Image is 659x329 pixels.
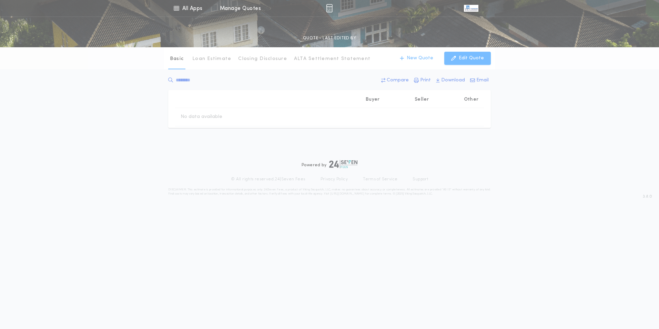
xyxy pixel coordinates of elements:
button: Email [468,74,491,87]
button: Compare [379,74,411,87]
p: ALTA Settlement Statement [294,56,371,62]
p: Edit Quote [459,55,484,62]
a: Privacy Policy [321,177,348,182]
p: New Quote [407,55,433,62]
a: Terms of Service [363,177,397,182]
p: Email [476,77,489,84]
p: Download [441,77,465,84]
img: vs-icon [464,5,478,12]
p: Print [420,77,431,84]
img: logo [329,160,357,168]
p: Closing Disclosure [238,56,287,62]
p: QUOTE - LAST EDITED BY [303,35,356,42]
p: © All rights reserved. 24|Seven Fees [231,177,305,182]
span: 3.8.0 [643,193,652,200]
p: Buyer [366,96,379,103]
img: img [326,4,333,12]
p: Other [464,96,478,103]
a: Support [413,177,428,182]
div: Powered by [302,160,357,168]
p: Compare [387,77,409,84]
td: No data available [175,108,228,126]
button: Download [434,74,467,87]
p: DISCLAIMER: This estimate is provided for informational purposes only. 24|Seven Fees, a product o... [168,188,491,196]
p: Loan Estimate [192,56,231,62]
p: Seller [415,96,429,103]
a: [URL][DOMAIN_NAME] [330,192,364,195]
p: Basic [170,56,184,62]
button: Edit Quote [444,52,491,65]
button: Print [412,74,433,87]
button: New Quote [393,52,440,65]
